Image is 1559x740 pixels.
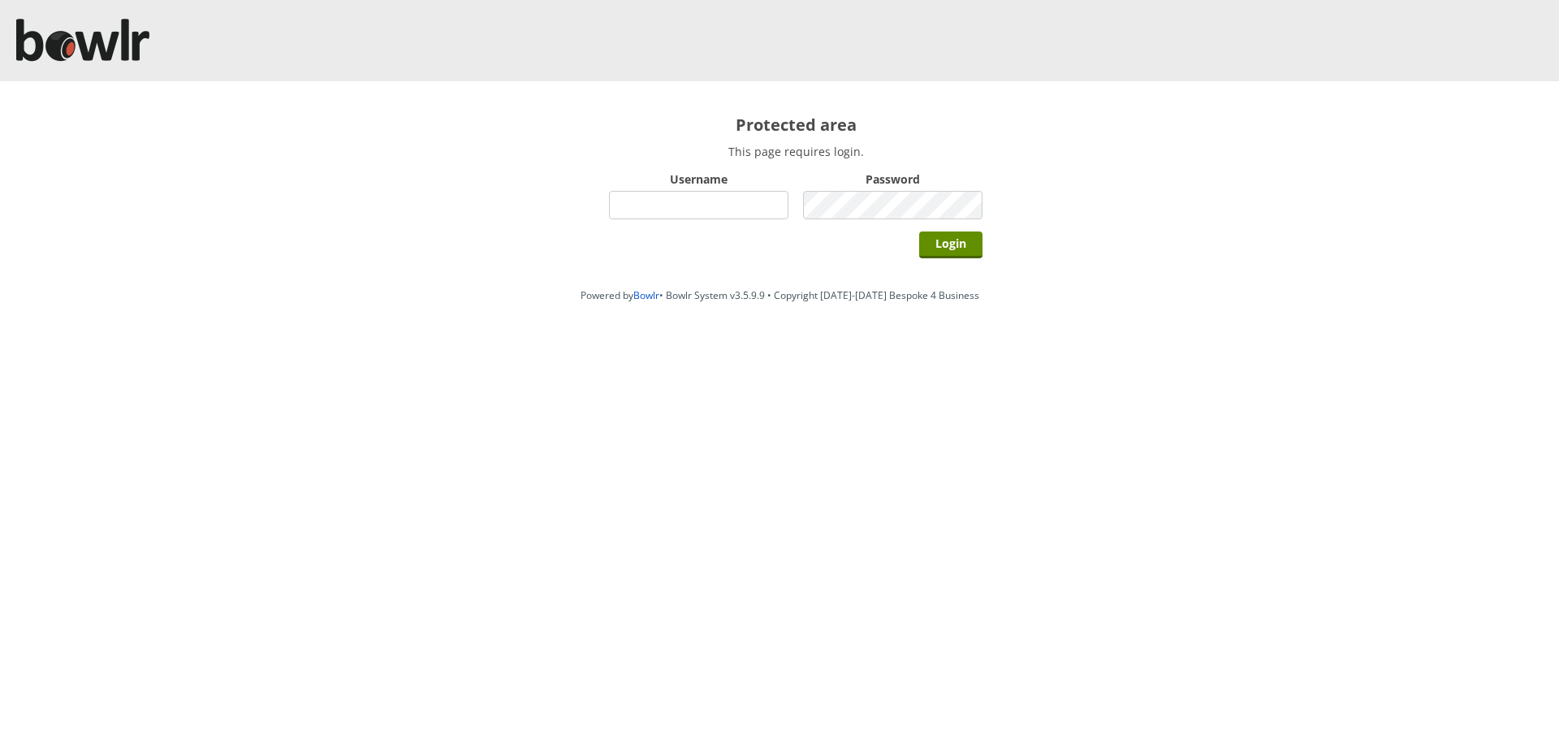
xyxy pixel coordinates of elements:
a: Bowlr [633,288,659,302]
label: Password [803,171,982,187]
label: Username [609,171,788,187]
input: Login [919,232,982,258]
span: Powered by • Bowlr System v3.5.9.9 • Copyright [DATE]-[DATE] Bespoke 4 Business [581,288,979,302]
p: This page requires login. [609,144,982,159]
h2: Protected area [609,114,982,136]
